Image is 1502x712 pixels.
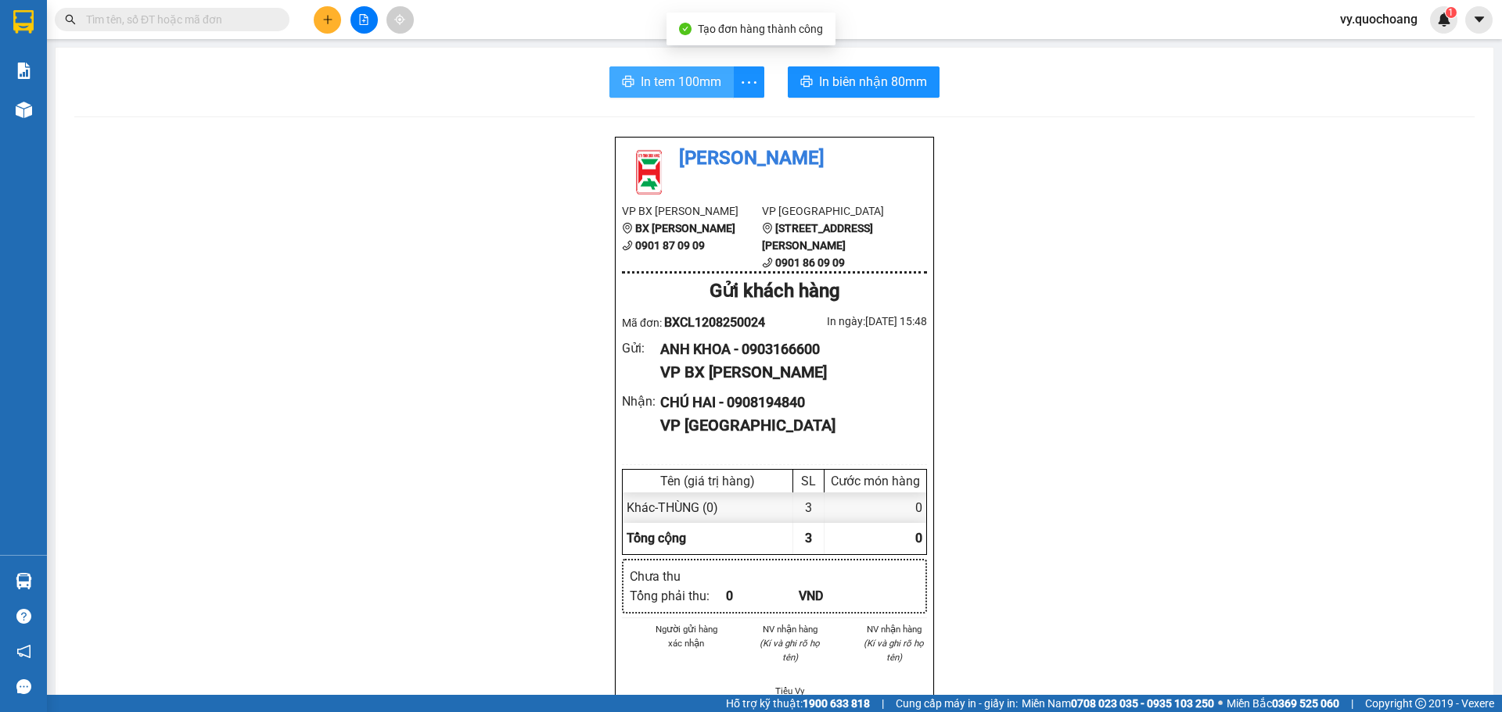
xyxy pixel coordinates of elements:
span: file-add [358,14,369,25]
span: Khác - THÙNG (0) [627,500,718,515]
span: ⚪️ [1218,700,1223,707]
div: 0878400006 [13,70,138,91]
div: Tên (giá trị hàng) [627,474,789,488]
span: Tổng cộng [627,531,686,546]
li: [PERSON_NAME] [622,144,927,174]
span: Gửi: [13,15,38,31]
span: Miền Bắc [1227,695,1339,712]
div: Nhận : [622,392,660,411]
button: aim [386,6,414,34]
span: Hỗ trợ kỹ thuật: [726,695,870,712]
span: | [1351,695,1353,712]
img: icon-new-feature [1437,13,1451,27]
img: warehouse-icon [16,573,32,589]
div: VND [799,586,871,606]
span: DĐ: [149,98,172,114]
b: BX [PERSON_NAME] [635,222,735,234]
div: Tổng phải thu : [630,586,726,606]
img: logo.jpg [622,144,677,199]
span: question-circle [16,609,31,624]
div: In ngày: [DATE] 15:48 [774,313,927,330]
input: Tìm tên, số ĐT hoặc mã đơn [86,11,271,28]
span: printer [622,75,634,90]
li: Tiểu Vy [757,684,824,698]
img: logo-vxr [13,10,34,34]
div: VP BX [PERSON_NAME] [660,360,914,385]
span: Tạo đơn hàng thành công [698,23,823,35]
span: BXMT [172,89,236,116]
div: [GEOGRAPHIC_DATA] [149,13,308,48]
li: VP BX [PERSON_NAME] [622,202,762,220]
span: 1 [1448,7,1453,18]
span: notification [16,644,31,659]
b: 0901 87 09 09 [635,239,705,252]
span: vy.quochoang [1328,9,1430,29]
div: 3 [793,492,825,523]
div: 0915913660 [149,67,308,89]
div: 0 [825,492,926,523]
i: (Kí và ghi rõ họ tên) [864,638,924,663]
strong: 0369 525 060 [1272,697,1339,710]
div: Cước món hàng [828,474,922,488]
i: (Kí và ghi rõ họ tên) [760,638,820,663]
div: 0 [726,586,799,606]
img: warehouse-icon [16,102,32,118]
b: [STREET_ADDRESS][PERSON_NAME] [762,222,873,252]
span: BXCL1208250024 [664,315,765,330]
sup: 1 [1446,7,1457,18]
span: environment [762,223,773,234]
div: VP [GEOGRAPHIC_DATA] [660,413,914,438]
span: aim [394,14,405,25]
b: 0901 86 09 09 [775,256,845,269]
div: Gửi khách hàng [622,277,927,306]
div: CHỊ PHỐI [149,48,308,67]
span: plus [322,14,333,25]
div: ANH KHOA - 0903166600 [660,338,914,360]
div: BX [PERSON_NAME] [13,13,138,51]
span: printer [800,75,813,90]
span: 3 [805,531,812,546]
span: environment [622,223,633,234]
span: search [65,14,76,25]
button: more [733,66,764,98]
div: CHÚ HAI - 0908194840 [660,392,914,413]
li: Người gửi hàng xác nhận [653,622,720,650]
span: message [16,679,31,694]
li: NV nhận hàng [757,622,824,636]
span: Nhận: [149,13,187,30]
div: Gửi : [622,338,660,358]
div: Mã đơn: [622,313,774,332]
img: solution-icon [16,63,32,79]
span: 0 [915,531,922,546]
span: copyright [1415,698,1426,709]
div: [PERSON_NAME] [13,51,138,70]
button: file-add [350,6,378,34]
span: check-circle [679,23,692,35]
li: VP [GEOGRAPHIC_DATA] [762,202,902,220]
button: plus [314,6,341,34]
div: SL [797,474,820,488]
span: phone [762,257,773,268]
button: caret-down [1465,6,1493,34]
span: more [734,73,764,92]
span: In tem 100mm [641,72,721,91]
div: Chưa thu [630,567,726,586]
button: printerIn biên nhận 80mm [788,66,940,98]
span: | [882,695,884,712]
span: In biên nhận 80mm [819,72,927,91]
span: Cung cấp máy in - giấy in: [896,695,1018,712]
strong: 1900 633 818 [803,697,870,710]
strong: 0708 023 035 - 0935 103 250 [1071,697,1214,710]
button: printerIn tem 100mm [609,66,734,98]
span: caret-down [1472,13,1486,27]
span: phone [622,240,633,251]
span: Miền Nam [1022,695,1214,712]
li: NV nhận hàng [861,622,927,636]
